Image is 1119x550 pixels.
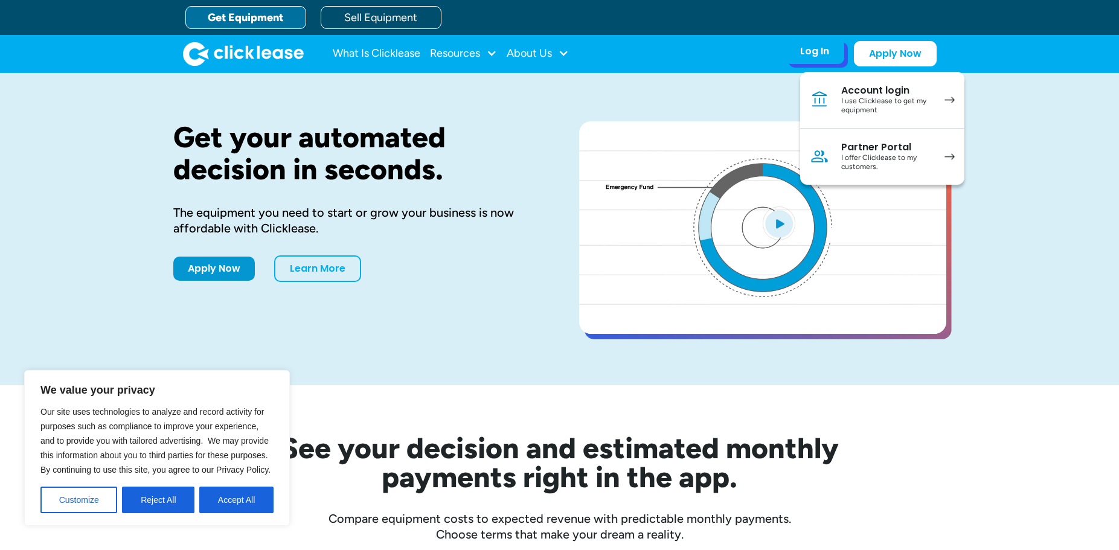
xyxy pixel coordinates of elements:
div: Account login [841,85,932,97]
a: Partner PortalI offer Clicklease to my customers. [800,129,964,185]
p: We value your privacy [40,383,274,397]
div: I use Clicklease to get my equipment [841,97,932,115]
a: home [183,42,304,66]
a: Account loginI use Clicklease to get my equipment [800,72,964,129]
div: The equipment you need to start or grow your business is now affordable with Clicklease. [173,205,540,236]
img: Person icon [810,147,829,166]
div: Log In [800,45,829,57]
img: arrow [944,153,955,160]
div: About Us [507,42,569,66]
button: Reject All [122,487,194,513]
a: Learn More [274,255,361,282]
a: Get Equipment [185,6,306,29]
img: Blue play button logo on a light blue circular background [763,206,795,240]
div: I offer Clicklease to my customers. [841,153,932,172]
a: What Is Clicklease [333,42,420,66]
div: Compare equipment costs to expected revenue with predictable monthly payments. Choose terms that ... [173,511,946,542]
span: Our site uses technologies to analyze and record activity for purposes such as compliance to impr... [40,407,271,475]
div: We value your privacy [24,370,290,526]
a: Apply Now [173,257,255,281]
nav: Log In [800,72,964,185]
img: arrow [944,97,955,103]
h2: See your decision and estimated monthly payments right in the app. [222,433,898,491]
div: Resources [430,42,497,66]
img: Clicklease logo [183,42,304,66]
div: Partner Portal [841,141,932,153]
a: Apply Now [854,41,937,66]
a: Sell Equipment [321,6,441,29]
a: open lightbox [579,121,946,334]
img: Bank icon [810,90,829,109]
h1: Get your automated decision in seconds. [173,121,540,185]
button: Accept All [199,487,274,513]
button: Customize [40,487,117,513]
